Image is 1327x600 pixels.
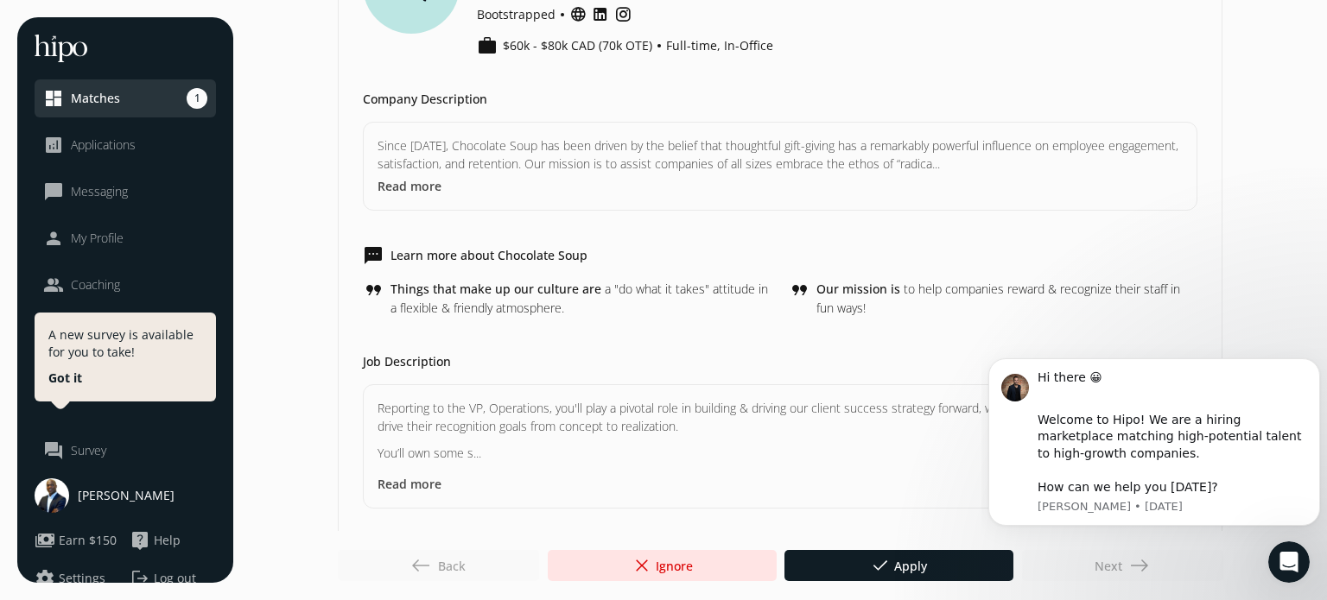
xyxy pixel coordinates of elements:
span: [PERSON_NAME] [78,487,175,504]
span: done [870,555,891,576]
img: user-photo [35,478,69,513]
span: payments [35,530,55,551]
a: peopleCoaching [43,275,207,295]
span: Apply [870,555,927,576]
a: question_answerSurvey [43,440,207,461]
h5: Company Description [363,91,487,108]
button: paymentsEarn $150 [35,530,117,551]
span: 1 [187,88,207,109]
span: Ignore [631,555,692,576]
span: Log out [154,570,196,587]
a: dashboardMatches1 [43,88,207,109]
span: settings [35,568,55,589]
p: to help companies reward & recognize their staff in fun ways! [816,280,1197,319]
span: format_quote [789,280,810,300]
button: closeIgnore [548,550,777,581]
a: live_helpHelp [130,530,216,551]
button: settingsSettings [35,568,105,589]
span: $60k - $80k CAD (70k OTE) [503,37,652,54]
a: settingsSettings [35,568,121,589]
span: My Profile [71,230,124,247]
span: logout [130,568,150,589]
button: Read more [378,475,441,493]
span: people [43,275,64,295]
iframe: Intercom notifications message [981,332,1327,553]
span: format_quote [363,280,384,300]
span: analytics [43,135,64,155]
span: Matches [71,90,120,107]
span: Our mission is [816,281,900,297]
span: Applications [71,136,136,154]
a: personMy Profile [43,228,207,249]
span: close [631,555,651,576]
a: paymentsEarn $150 [35,530,121,551]
span: Help [154,532,181,549]
span: Earn $150 [59,532,117,549]
span: chat_bubble_outline [43,181,64,202]
button: Got it [48,369,82,387]
a: chat_bubble_outlineMessaging [43,181,207,202]
span: Settings [59,570,105,587]
span: Bootstrapped [477,6,556,23]
h5: Job Description [363,353,451,370]
span: dashboard [43,88,64,109]
span: Things that make up our culture are [390,281,601,297]
h5: Learn more about Chocolate Soup [390,247,587,264]
button: logoutLog out [130,568,216,589]
span: person [43,228,64,249]
a: analyticsApplications [43,135,207,155]
button: doneApply [784,550,1013,581]
span: Full-time, In-Office [666,37,773,54]
p: A new survey is available for you to take! [48,326,202,361]
p: Reporting to the VP, Operations, you'll play a pivotal role in building & driving our client succ... [378,399,1183,435]
span: sms [363,245,384,266]
span: question_answer [43,440,64,461]
p: Since [DATE], Chocolate Soup has been driven by the belief that thoughtful gift-giving has a rema... [378,136,1183,173]
span: Survey [71,442,106,459]
button: live_helpHelp [130,530,181,551]
p: a "do what it takes" attitude in a flexible & friendly atmosphere. [390,280,771,319]
button: Read more [378,177,441,195]
img: hh-logo-white [35,35,87,62]
span: work [477,35,498,56]
span: Coaching [71,276,120,294]
iframe: Intercom live chat [1268,541,1310,583]
span: Messaging [71,183,128,200]
p: You’ll own some s... [378,444,1183,462]
span: live_help [130,530,150,551]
